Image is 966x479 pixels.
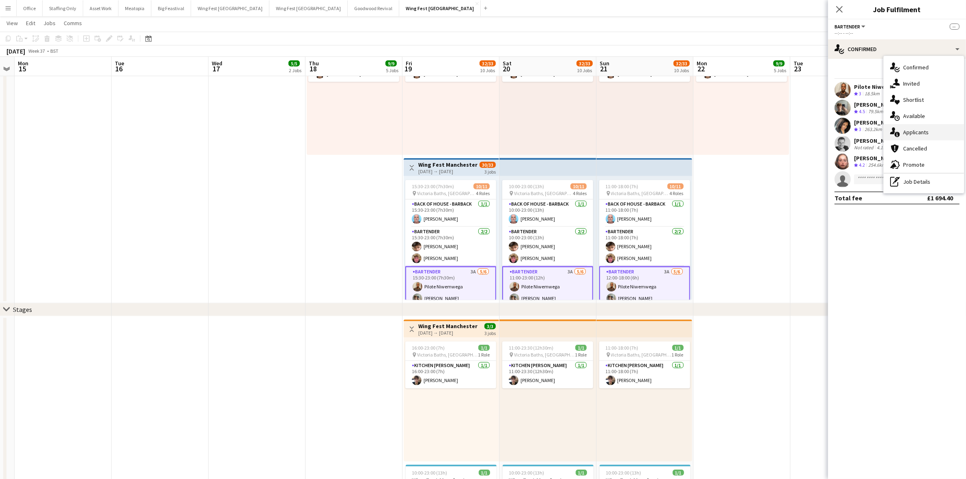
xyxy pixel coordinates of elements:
span: 16 [114,64,124,73]
span: 4 Roles [476,190,490,196]
app-card-role: Kitchen [PERSON_NAME]1/116:00-23:00 (7h)[PERSON_NAME] [405,361,496,389]
span: 1/1 [576,470,587,476]
a: Edit [23,18,39,28]
button: Office [17,0,43,16]
app-job-card: 16:00-23:00 (7h)1/1 Victoria Baths, [GEOGRAPHIC_DATA]1 RoleKitchen [PERSON_NAME]1/116:00-23:00 (7... [405,342,496,389]
span: 32/33 [480,60,496,67]
h3: Job Fulfilment [828,4,966,15]
div: Invited [884,75,964,92]
span: Victoria Baths, [GEOGRAPHIC_DATA] [417,352,478,358]
div: 3 jobs [484,329,496,336]
div: Pilote Niwemwega [854,83,904,90]
span: Victoria Baths, [GEOGRAPHIC_DATA] [514,190,573,196]
div: Promote [884,157,964,173]
button: Wing Fest [GEOGRAPHIC_DATA] [191,0,269,16]
span: Tue [794,60,803,67]
h3: Wing Fest Manchester - Stages [418,322,479,330]
button: Asset Work [83,0,118,16]
span: 3/3 [484,323,496,329]
span: Sat [503,60,512,67]
div: 5 Jobs [386,67,398,73]
div: 10 Jobs [674,67,689,73]
div: BST [50,48,58,54]
span: 9/9 [773,60,785,67]
span: 11:00-23:30 (12h30m) [509,345,553,351]
a: View [3,18,21,28]
app-card-role: Kitchen [PERSON_NAME]1/111:00-18:00 (7h)[PERSON_NAME] [599,361,690,389]
span: 10/11 [473,183,490,189]
div: Confirmed [884,59,964,75]
span: 1/1 [673,470,684,476]
div: 10 Jobs [480,67,495,73]
div: Cancelled [884,140,964,157]
span: 15:30-23:00 (7h30m) [412,183,454,189]
span: 4 Roles [573,190,587,196]
span: 10/11 [570,183,587,189]
button: Wing Fest [GEOGRAPHIC_DATA] [399,0,481,16]
span: 15 [17,64,28,73]
app-card-role: Kitchen [PERSON_NAME]1/111:00-23:30 (12h30m)[PERSON_NAME] [502,361,593,389]
span: View [6,19,18,27]
span: 20 [501,64,512,73]
span: Victoria Baths, [GEOGRAPHIC_DATA] [417,190,476,196]
span: 1 Role [672,352,684,358]
span: -- [950,24,960,30]
app-job-card: 10:00-23:00 (13h)10/11 Victoria Baths, [GEOGRAPHIC_DATA]4 RolesBack of House - Barback1/110:00-23... [502,180,593,300]
span: 3 [859,126,861,132]
span: 21 [598,64,609,73]
div: 263.2km [863,126,884,133]
span: 3 [859,90,861,97]
div: [PERSON_NAME] [854,101,897,108]
div: Total fee [835,194,862,202]
app-card-role: Bartender3A5/615:30-23:00 (7h30m)Pilote Niwemwega[PERSON_NAME] [405,266,496,354]
span: 5/5 [288,60,300,67]
a: Jobs [40,18,59,28]
span: Bartender [835,24,860,30]
button: Wing Fest [GEOGRAPHIC_DATA] [269,0,348,16]
button: Bartender [835,24,867,30]
span: Mon [18,60,28,67]
div: [PERSON_NAME] [854,155,897,162]
span: Week 37 [27,48,47,54]
span: 1/1 [575,345,587,351]
button: Meatopia [118,0,151,16]
app-job-card: 11:00-18:00 (7h)10/11 Victoria Baths, [GEOGRAPHIC_DATA]4 RolesBack of House - Barback1/111:00-18:... [599,180,690,300]
span: 10:00-23:00 (13h) [412,470,448,476]
app-job-card: 11:00-18:00 (7h)1/1 Victoria Baths, [GEOGRAPHIC_DATA]1 RoleKitchen [PERSON_NAME]1/111:00-18:00 (7... [599,342,690,389]
span: Sun [600,60,609,67]
div: 2 Jobs [289,67,301,73]
div: £1 694.40 [927,194,953,202]
app-card-role: Bartender3A5/612:00-18:00 (6h)Pilote Niwemwega[PERSON_NAME] [599,266,690,354]
span: 4.5 [859,108,865,114]
span: Fri [406,60,412,67]
span: 23 [792,64,803,73]
span: Wed [212,60,222,67]
div: Confirmed [828,39,966,59]
span: 19 [404,64,412,73]
span: 9/9 [385,60,397,67]
span: 4.2 [859,162,865,168]
app-card-role: Back of House - Barback1/115:30-23:00 (7h30m)[PERSON_NAME] [405,200,496,227]
div: 10 Jobs [577,67,592,73]
div: --:-- - --:-- [835,30,960,36]
div: Stages [13,305,32,314]
app-card-role: Back of House - Barback1/111:00-18:00 (7h)[PERSON_NAME] [599,200,690,227]
span: 4 Roles [670,190,684,196]
div: Applicants [884,124,964,140]
span: 18 [308,64,319,73]
span: 32/33 [577,60,593,67]
div: 4.1km [875,144,891,150]
div: [DATE] → [DATE] [418,330,479,336]
app-card-role: Back of House - Barback1/110:00-23:00 (13h)[PERSON_NAME] [502,200,593,227]
span: 11:00-18:00 (7h) [606,345,639,351]
a: Comms [60,18,85,28]
app-card-role: Bartender2/210:00-23:00 (13h)[PERSON_NAME][PERSON_NAME] [502,227,593,266]
div: [DATE] → [DATE] [418,168,479,174]
div: 254.6km [867,162,887,169]
span: 11:00-18:00 (7h) [606,183,639,189]
span: 10/11 [667,183,684,189]
h3: Wing Fest Manchester - Main Bar [418,161,479,168]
